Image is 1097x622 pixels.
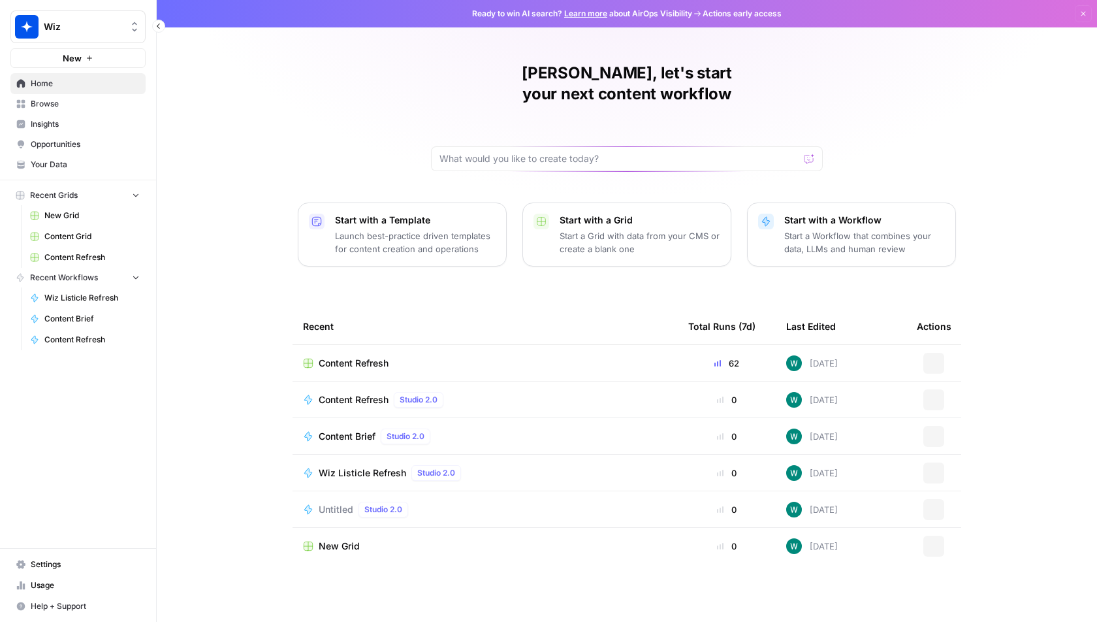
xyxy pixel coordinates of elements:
div: Total Runs (7d) [688,308,755,344]
span: Settings [31,559,140,570]
a: Content BriefStudio 2.0 [303,429,667,444]
div: 0 [688,393,765,406]
button: Workspace: Wiz [10,10,146,43]
span: Studio 2.0 [400,394,437,406]
button: New [10,48,146,68]
div: 0 [688,466,765,480]
img: vaiar9hhcrg879pubqop5lsxqhgw [786,429,802,444]
span: Studio 2.0 [387,431,424,442]
span: Studio 2.0 [364,504,402,516]
h1: [PERSON_NAME], let's start your next content workflow [431,63,823,105]
a: Usage [10,575,146,596]
span: Content Refresh [44,252,140,263]
img: vaiar9hhcrg879pubqop5lsxqhgw [786,502,802,517]
img: vaiar9hhcrg879pubqop5lsxqhgw [786,465,802,481]
button: Start with a WorkflowStart a Workflow that combines your data, LLMs and human review [747,203,956,267]
span: Your Data [31,159,140,171]
p: Launch best-practice driven templates for content creation and operations [335,229,496,255]
a: Insights [10,114,146,135]
a: New Grid [303,540,667,553]
span: Content Refresh [319,357,389,370]
span: Insights [31,118,140,130]
a: UntitledStudio 2.0 [303,502,667,517]
input: What would you like to create today? [439,152,799,165]
span: Opportunities [31,139,140,150]
a: Content Grid [24,226,146,247]
div: 62 [688,357,765,370]
div: [DATE] [786,502,838,517]
a: Home [10,73,146,94]
div: [DATE] [786,392,838,408]
span: Content Brief [319,430,375,443]
span: Content Brief [44,313,140,325]
span: Ready to win AI search? about AirOps Visibility [472,8,692,20]
a: Settings [10,554,146,575]
div: 0 [688,540,765,553]
span: Recent Grids [30,189,78,201]
span: Content Refresh [44,334,140,346]
div: Recent [303,308,667,344]
p: Start with a Template [335,214,496,227]
button: Start with a TemplateLaunch best-practice driven templates for content creation and operations [298,203,507,267]
span: Help + Support [31,600,140,612]
p: Start a Grid with data from your CMS or create a blank one [560,229,720,255]
span: Recent Workflows [30,272,98,284]
a: Content Refresh [24,329,146,350]
a: Your Data [10,154,146,175]
span: Untitled [319,503,353,516]
div: [DATE] [786,538,838,554]
span: Wiz Listicle Refresh [319,466,406,480]
span: Actions early access [703,8,782,20]
span: New Grid [319,540,360,553]
img: vaiar9hhcrg879pubqop5lsxqhgw [786,392,802,408]
span: Wiz Listicle Refresh [44,292,140,304]
a: Content Refresh [303,357,667,370]
span: Content Grid [44,231,140,242]
div: 0 [688,503,765,516]
a: Content Refresh [24,247,146,268]
span: Home [31,78,140,90]
a: Wiz Listicle Refresh [24,287,146,308]
div: Last Edited [786,308,836,344]
img: Wiz Logo [15,15,39,39]
img: vaiar9hhcrg879pubqop5lsxqhgw [786,355,802,371]
a: Content RefreshStudio 2.0 [303,392,667,408]
span: New Grid [44,210,140,221]
a: Browse [10,93,146,114]
span: Usage [31,580,140,591]
p: Start a Workflow that combines your data, LLMs and human review [784,229,945,255]
p: Start with a Workflow [784,214,945,227]
a: Wiz Listicle RefreshStudio 2.0 [303,465,667,481]
button: Start with a GridStart a Grid with data from your CMS or create a blank one [522,203,731,267]
a: Learn more [564,8,607,18]
a: New Grid [24,205,146,226]
span: Wiz [44,20,123,33]
img: vaiar9hhcrg879pubqop5lsxqhgw [786,538,802,554]
span: Browse [31,98,140,110]
span: New [63,52,82,65]
p: Start with a Grid [560,214,720,227]
span: Content Refresh [319,393,389,406]
button: Help + Support [10,596,146,617]
span: Studio 2.0 [417,467,455,479]
div: Actions [917,308,951,344]
button: Recent Grids [10,186,146,205]
a: Opportunities [10,134,146,155]
div: [DATE] [786,465,838,481]
div: [DATE] [786,355,838,371]
div: 0 [688,430,765,443]
button: Recent Workflows [10,268,146,287]
div: [DATE] [786,429,838,444]
a: Content Brief [24,308,146,329]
